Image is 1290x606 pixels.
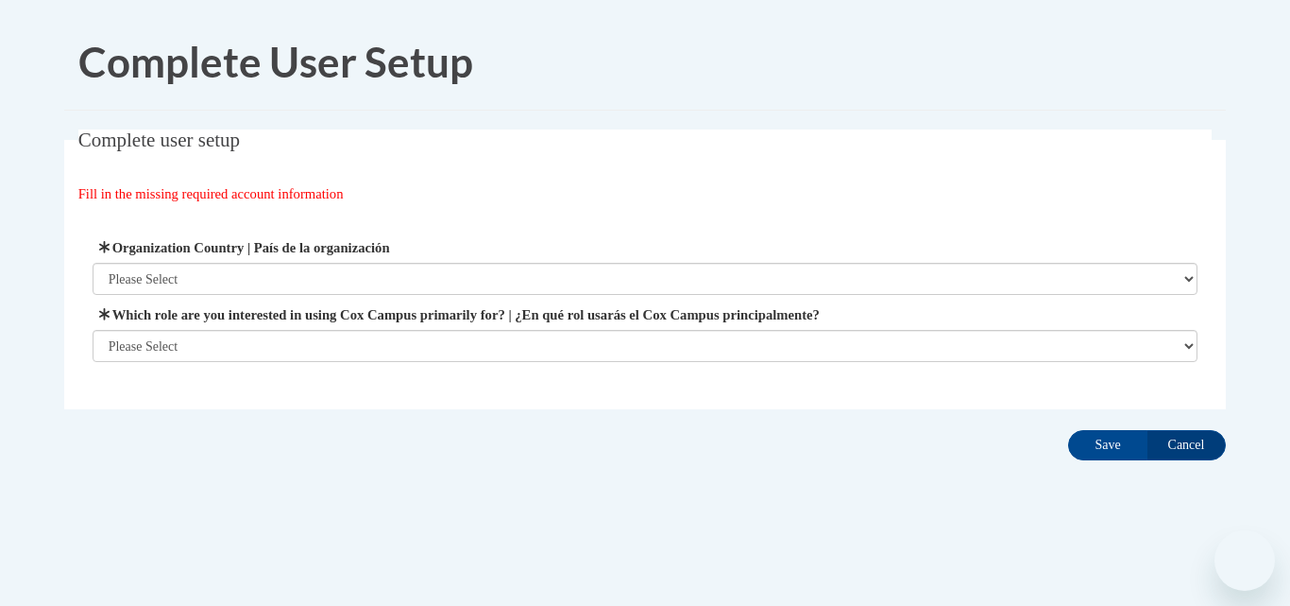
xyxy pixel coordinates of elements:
label: Organization Country | País de la organización [93,237,1198,258]
span: Complete user setup [78,129,240,151]
span: Complete User Setup [78,37,473,86]
label: Which role are you interested in using Cox Campus primarily for? | ¿En qué rol usarás el Cox Camp... [93,304,1198,325]
input: Save [1068,430,1147,460]
input: Cancel [1146,430,1226,460]
span: Fill in the missing required account information [78,186,344,201]
iframe: Button to launch messaging window [1214,530,1275,591]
